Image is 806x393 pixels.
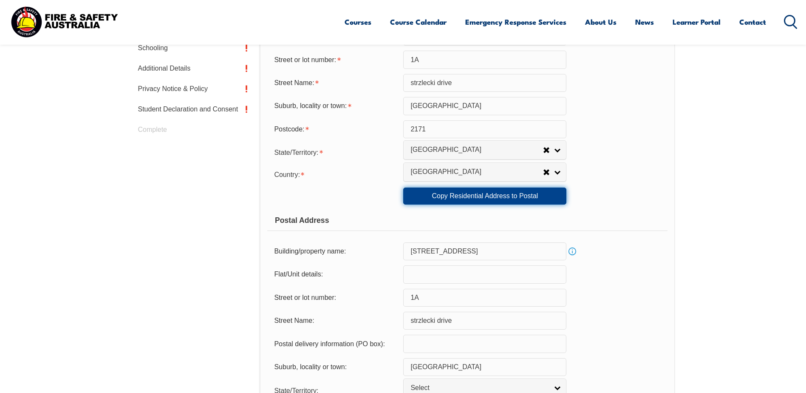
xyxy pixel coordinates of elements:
[410,145,543,154] span: [GEOGRAPHIC_DATA]
[131,99,255,120] a: Student Declaration and Consent
[274,149,318,156] span: State/Territory:
[267,51,403,68] div: Street or lot number is required.
[267,313,403,329] div: Street Name:
[390,11,447,33] a: Course Calendar
[566,245,578,257] a: Info
[673,11,721,33] a: Learner Portal
[635,11,654,33] a: News
[267,210,667,231] div: Postal Address
[403,188,566,205] a: Copy Residential Address to Postal
[274,171,300,178] span: Country:
[267,165,403,182] div: Country is required.
[267,98,403,114] div: Suburb, locality or town is required.
[267,266,403,282] div: Flat/Unit details:
[267,121,403,137] div: Postcode is required.
[267,336,403,352] div: Postal delivery information (PO box):
[465,11,566,33] a: Emergency Response Services
[410,384,548,393] span: Select
[267,243,403,259] div: Building/property name:
[267,359,403,375] div: Suburb, locality or town:
[131,79,255,99] a: Privacy Notice & Policy
[585,11,617,33] a: About Us
[267,143,403,160] div: State/Territory is required.
[345,11,371,33] a: Courses
[410,168,543,177] span: [GEOGRAPHIC_DATA]
[267,290,403,306] div: Street or lot number:
[739,11,766,33] a: Contact
[131,38,255,58] a: Schooling
[131,58,255,79] a: Additional Details
[267,75,403,91] div: Street Name is required.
